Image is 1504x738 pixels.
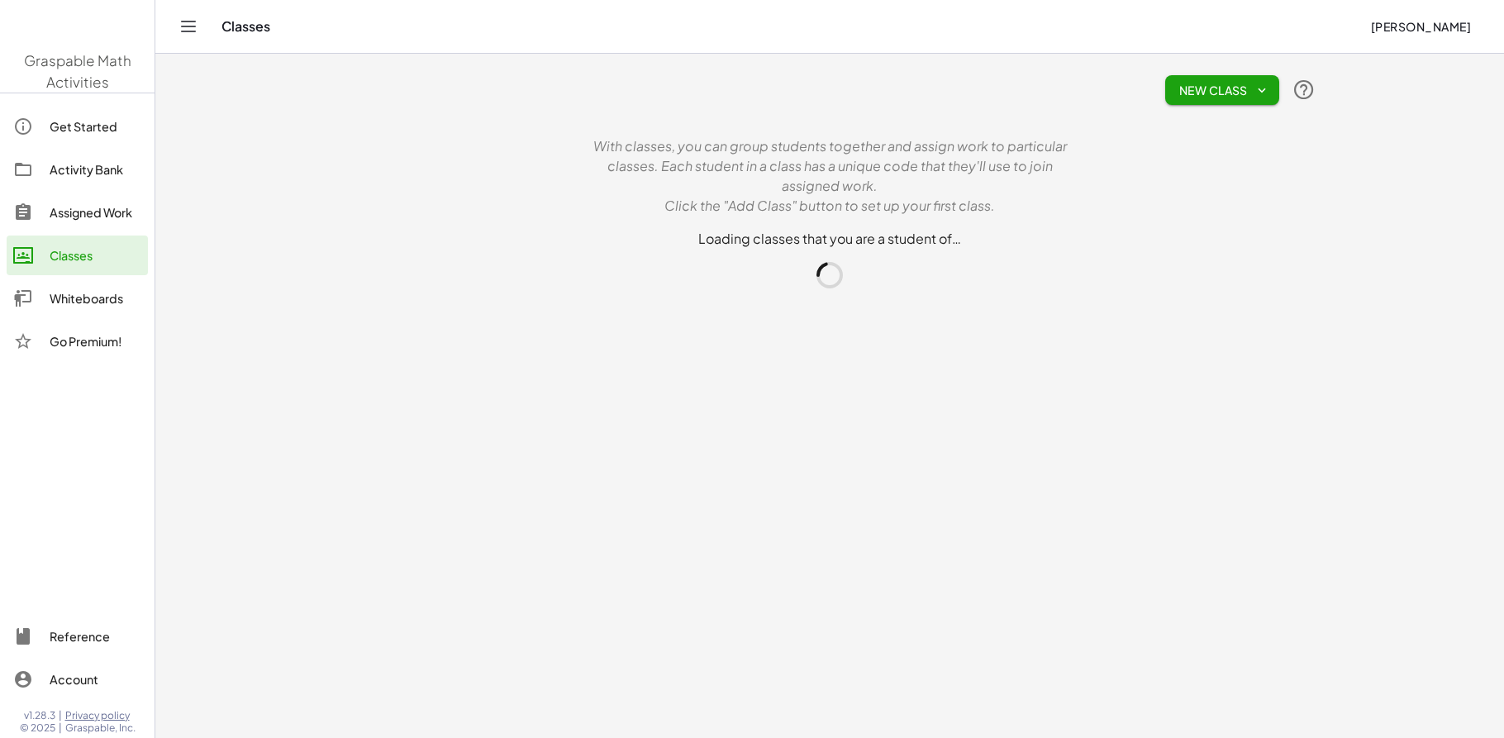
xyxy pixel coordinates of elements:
[50,245,141,265] div: Classes
[50,626,141,646] div: Reference
[50,669,141,689] div: Account
[7,236,148,275] a: Classes
[1357,12,1484,41] button: [PERSON_NAME]
[24,709,55,722] span: v1.28.3
[50,288,141,308] div: Whiteboards
[50,331,141,351] div: Go Premium!
[20,721,55,735] span: © 2025
[357,229,1302,288] div: Loading classes that you are a student of…
[24,51,131,91] span: Graspable Math Activities
[582,136,1078,196] p: With classes, you can group students together and assign work to particular classes. Each student...
[7,659,148,699] a: Account
[1370,19,1471,34] span: [PERSON_NAME]
[50,202,141,222] div: Assigned Work
[175,13,202,40] button: Toggle navigation
[59,709,62,722] span: |
[7,617,148,656] a: Reference
[65,709,136,722] a: Privacy policy
[7,107,148,146] a: Get Started
[7,193,148,232] a: Assigned Work
[50,160,141,179] div: Activity Bank
[1165,75,1279,105] button: New Class
[1178,83,1266,98] span: New Class
[65,721,136,735] span: Graspable, Inc.
[582,196,1078,216] p: Click the "Add Class" button to set up your first class.
[7,150,148,189] a: Activity Bank
[7,279,148,318] a: Whiteboards
[50,117,141,136] div: Get Started
[59,721,62,735] span: |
